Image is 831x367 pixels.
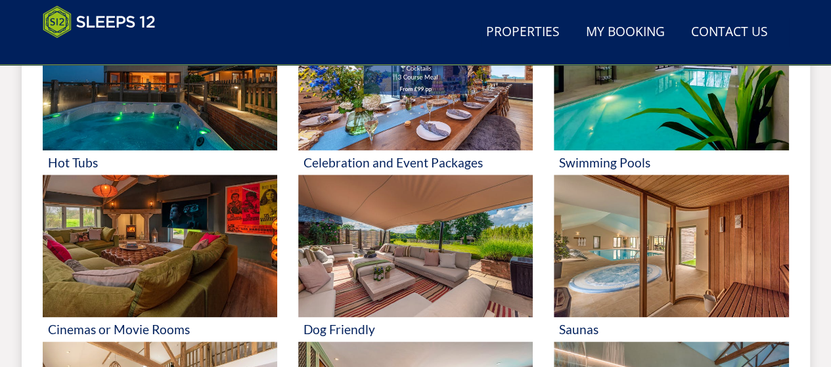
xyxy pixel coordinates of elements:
h3: Saunas [559,322,783,336]
iframe: Customer reviews powered by Trustpilot [36,46,174,57]
a: My Booking [581,18,670,47]
h3: Cinemas or Movie Rooms [48,322,272,336]
a: 'Swimming Pools' - Large Group Accommodation Holiday Ideas Swimming Pools [554,7,788,175]
img: 'Dog Friendly' - Large Group Accommodation Holiday Ideas [298,175,533,318]
a: 'Saunas' - Large Group Accommodation Holiday Ideas Saunas [554,175,788,342]
img: 'Hot Tubs' - Large Group Accommodation Holiday Ideas [43,7,277,150]
a: Properties [481,18,565,47]
h3: Hot Tubs [48,156,272,169]
img: 'Cinemas or Movie Rooms' - Large Group Accommodation Holiday Ideas [43,175,277,318]
a: 'Dog Friendly' - Large Group Accommodation Holiday Ideas Dog Friendly [298,175,533,342]
img: 'Celebration and Event Packages' - Large Group Accommodation Holiday Ideas [298,7,533,150]
a: 'Celebration and Event Packages' - Large Group Accommodation Holiday Ideas Celebration and Event ... [298,7,533,175]
img: 'Swimming Pools' - Large Group Accommodation Holiday Ideas [554,7,788,150]
h3: Celebration and Event Packages [303,156,528,169]
img: Sleeps 12 [43,5,156,38]
a: 'Cinemas or Movie Rooms' - Large Group Accommodation Holiday Ideas Cinemas or Movie Rooms [43,175,277,342]
h3: Swimming Pools [559,156,783,169]
a: 'Hot Tubs' - Large Group Accommodation Holiday Ideas Hot Tubs [43,7,277,175]
img: 'Saunas' - Large Group Accommodation Holiday Ideas [554,175,788,318]
a: Contact Us [686,18,773,47]
h3: Dog Friendly [303,322,528,336]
